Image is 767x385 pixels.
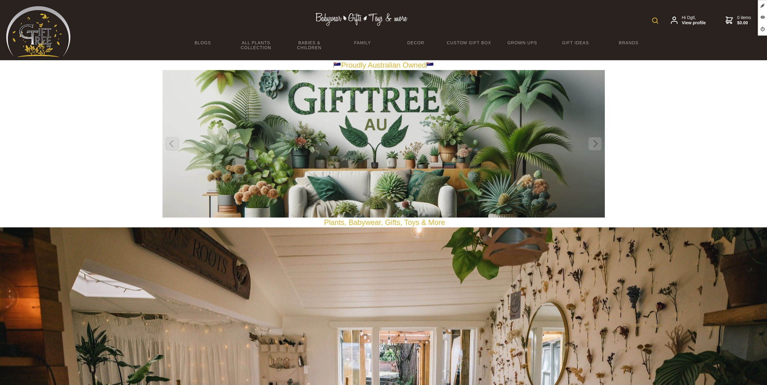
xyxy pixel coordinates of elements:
img: Babyware - Gifts - Toys and more... [6,6,71,57]
a: 0 items$0.00 [726,15,751,26]
a: Brands [602,36,655,49]
a: Grown Ups [495,36,549,49]
img: Babywear - Gifts - Toys & more [315,13,407,26]
a: All Plants Collection [229,36,283,54]
a: Custom Gift Box [442,36,495,49]
a: Decor [389,36,442,49]
a: Gift Ideas [549,36,602,49]
span: Hi Dgtl, [682,15,706,26]
a: Plants, Babywear, Gifts, Toys & Mor [324,218,441,226]
strong: $0.00 [737,20,751,26]
a: Babies & Children [283,36,336,54]
a: BLOGS [176,36,229,49]
a: Proudly Australian Owned [333,61,433,69]
span: 0 items [737,15,751,26]
a: Family [336,36,389,49]
img: product search [652,18,658,24]
a: Hi Dgtl,View profile [671,15,706,26]
strong: View profile [682,20,706,26]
